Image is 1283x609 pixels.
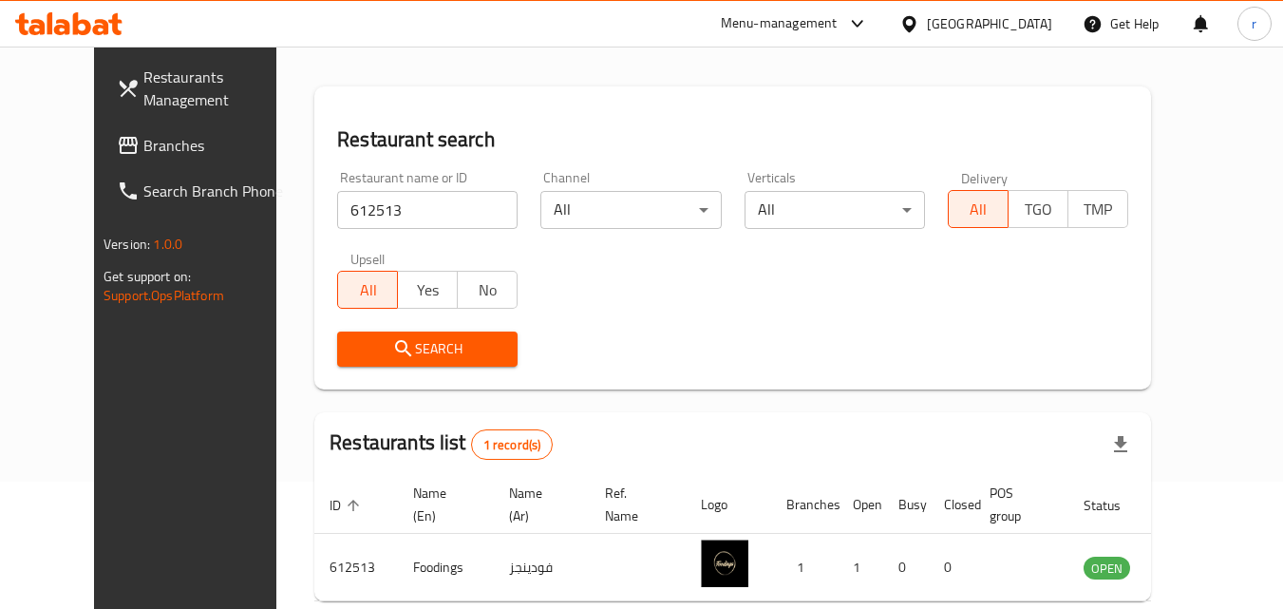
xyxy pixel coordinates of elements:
[1084,494,1145,517] span: Status
[838,534,883,601] td: 1
[686,476,771,534] th: Logo
[838,476,883,534] th: Open
[1008,190,1068,228] button: TGO
[337,332,518,367] button: Search
[771,476,838,534] th: Branches
[350,252,386,265] label: Upsell
[104,264,191,289] span: Get support on:
[102,54,309,123] a: Restaurants Management
[330,428,553,460] h2: Restaurants list
[104,283,224,308] a: Support.OpsPlatform
[406,276,450,304] span: Yes
[956,196,1001,223] span: All
[929,476,974,534] th: Closed
[1076,196,1121,223] span: TMP
[1084,558,1130,580] span: OPEN
[509,482,567,527] span: Name (Ar)
[153,232,182,257] span: 1.0.0
[346,276,390,304] span: All
[102,123,309,168] a: Branches
[605,482,663,527] span: Ref. Name
[701,540,748,587] img: Foodings
[883,476,929,534] th: Busy
[771,534,838,601] td: 1
[1067,190,1128,228] button: TMP
[929,534,974,601] td: 0
[102,168,309,214] a: Search Branch Phone
[927,13,1052,34] div: [GEOGRAPHIC_DATA]
[337,271,398,309] button: All
[472,436,553,454] span: 1 record(s)
[1252,13,1256,34] span: r
[314,476,1234,601] table: enhanced table
[337,191,518,229] input: Search for restaurant name or ID..
[948,190,1009,228] button: All
[494,534,590,601] td: فودينجز
[104,232,150,257] span: Version:
[314,534,398,601] td: 612513
[883,534,929,601] td: 0
[143,134,293,157] span: Branches
[337,125,1128,154] h2: Restaurant search
[330,494,366,517] span: ID
[314,18,501,48] h2: Menu management
[143,66,293,111] span: Restaurants Management
[961,171,1009,184] label: Delivery
[540,191,721,229] div: All
[1098,422,1143,467] div: Export file
[465,276,510,304] span: No
[990,482,1046,527] span: POS group
[397,271,458,309] button: Yes
[1084,557,1130,580] div: OPEN
[745,191,925,229] div: All
[1016,196,1061,223] span: TGO
[413,482,471,527] span: Name (En)
[143,180,293,202] span: Search Branch Phone
[721,12,838,35] div: Menu-management
[457,271,518,309] button: No
[398,534,494,601] td: Foodings
[352,337,502,361] span: Search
